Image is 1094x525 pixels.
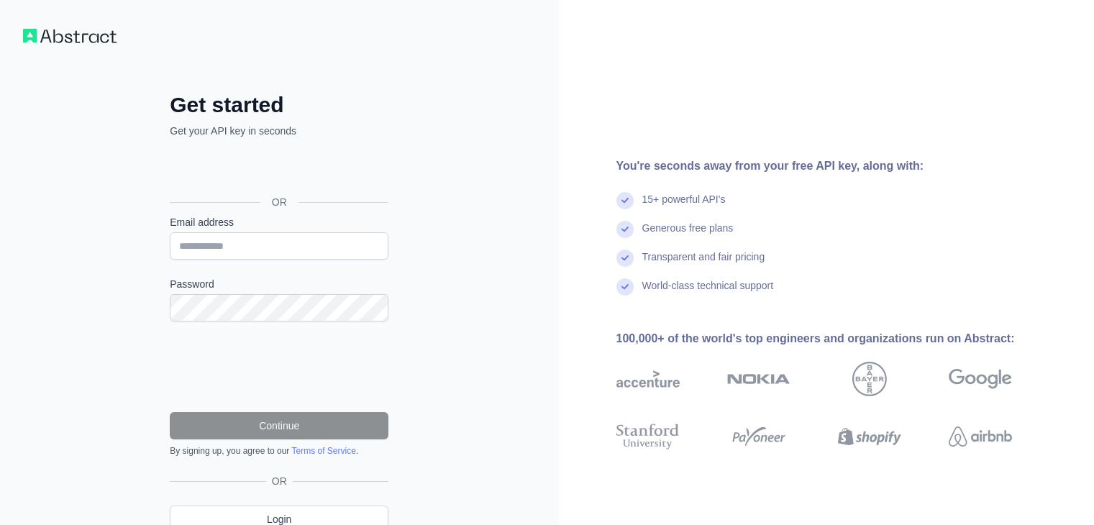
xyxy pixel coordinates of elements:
img: stanford university [616,421,680,452]
div: You're seconds away from your free API key, along with: [616,157,1058,175]
div: World-class technical support [642,278,774,307]
p: Get your API key in seconds [170,124,388,138]
img: payoneer [727,421,790,452]
button: Continue [170,412,388,439]
label: Password [170,277,388,291]
img: bayer [852,362,887,396]
div: Generous free plans [642,221,734,250]
div: 100,000+ of the world's top engineers and organizations run on Abstract: [616,330,1058,347]
span: OR [266,474,293,488]
iframe: reCAPTCHA [170,339,388,395]
h2: Get started [170,92,388,118]
iframe: Sign in with Google Button [163,154,393,186]
span: OR [260,195,298,209]
img: accenture [616,362,680,396]
img: Workflow [23,29,117,43]
img: check mark [616,250,634,267]
img: nokia [727,362,790,396]
label: Email address [170,215,388,229]
img: check mark [616,221,634,238]
div: Transparent and fair pricing [642,250,765,278]
div: By signing up, you agree to our . [170,445,388,457]
img: google [949,362,1012,396]
img: shopify [838,421,901,452]
img: airbnb [949,421,1012,452]
img: check mark [616,278,634,296]
a: Terms of Service [291,446,355,456]
img: check mark [616,192,634,209]
div: 15+ powerful API's [642,192,726,221]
